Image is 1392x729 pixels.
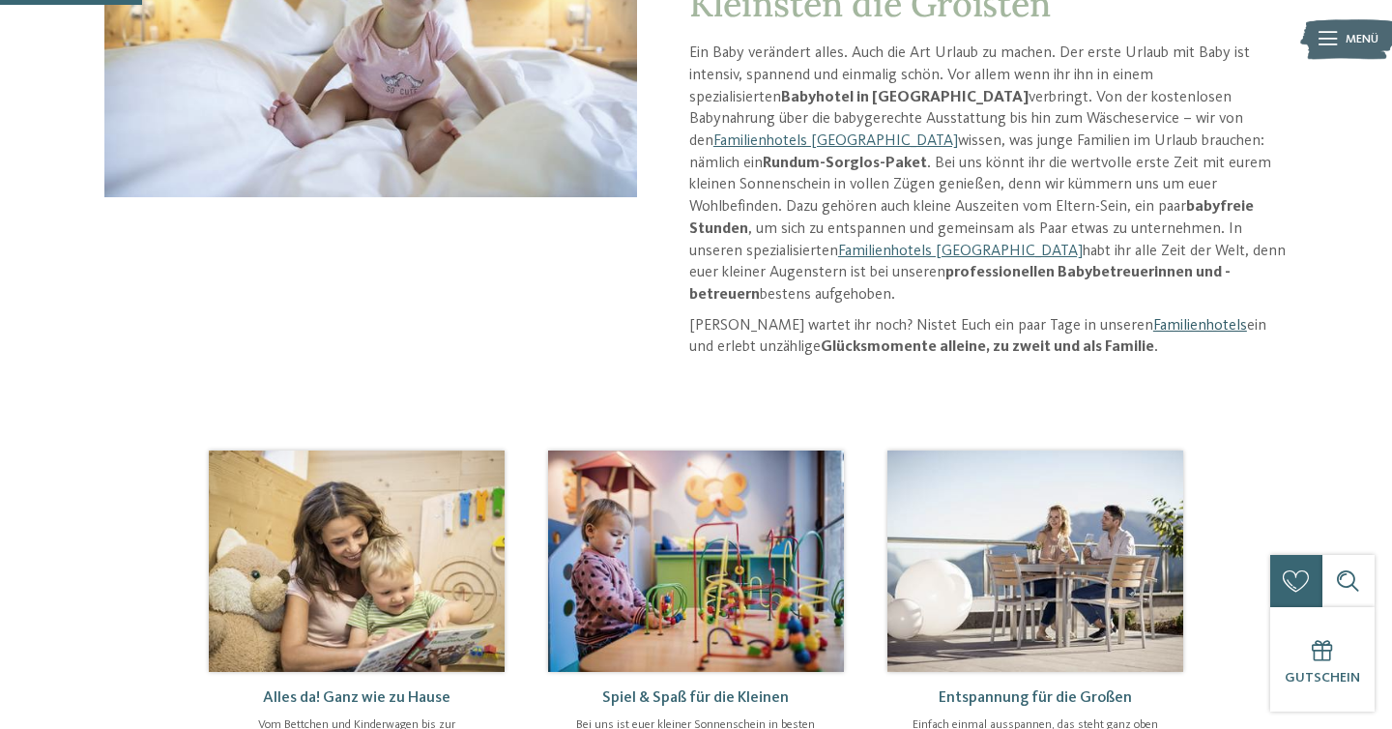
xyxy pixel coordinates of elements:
[689,315,1288,359] p: [PERSON_NAME] wartet ihr noch? Nistet Euch ein paar Tage in unseren ein und erlebt unzählige .
[821,339,1154,355] strong: Glücksmomente alleine, zu zweit und als Familie
[1270,607,1375,712] a: Gutschein
[548,451,844,672] img: Babyhotel in Südtirol für einen ganz entspannten Urlaub
[209,451,505,672] img: Babyhotel in Südtirol für einen ganz entspannten Urlaub
[887,451,1183,672] img: Babyhotel in Südtirol für einen ganz entspannten Urlaub
[781,90,1029,105] strong: Babyhotel in [GEOGRAPHIC_DATA]
[263,690,450,706] span: Alles da! Ganz wie zu Hause
[763,156,927,171] strong: Rundum-Sorglos-Paket
[1285,671,1360,685] span: Gutschein
[713,133,958,149] a: Familienhotels [GEOGRAPHIC_DATA]
[939,690,1132,706] span: Entspannung für die Großen
[689,265,1231,303] strong: professionellen Babybetreuerinnen und -betreuern
[1153,318,1247,334] a: Familienhotels
[689,43,1288,306] p: Ein Baby verändert alles. Auch die Art Urlaub zu machen. Der erste Urlaub mit Baby ist intensiv, ...
[602,690,789,706] span: Spiel & Spaß für die Kleinen
[689,199,1254,237] strong: babyfreie Stunden
[838,244,1083,259] a: Familienhotels [GEOGRAPHIC_DATA]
